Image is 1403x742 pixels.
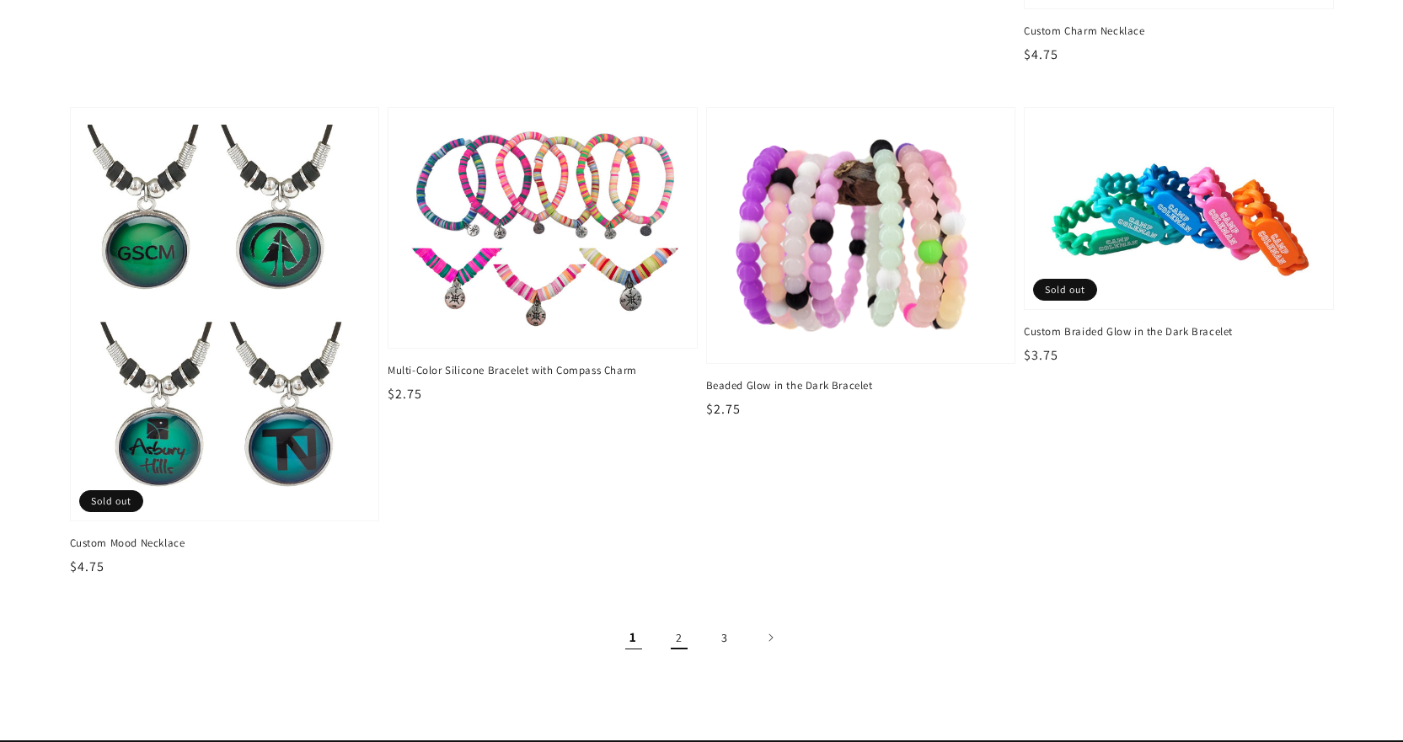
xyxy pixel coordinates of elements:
[70,558,104,575] span: $4.75
[706,400,741,418] span: $2.75
[79,490,143,512] span: Sold out
[1024,324,1334,339] span: Custom Braided Glow in the Dark Bracelet
[1033,279,1097,301] span: Sold out
[388,107,698,404] a: Multi-Color Silicone Bracelet with Compass Charm Multi-Color Silicone Bracelet with Compass Charm...
[70,619,1334,656] nav: Pagination
[706,107,1016,419] a: Beaded Glow in the Dark Bracelet Beaded Glow in the Dark Bracelet $2.75
[1024,346,1058,364] span: $3.75
[706,619,743,656] a: Page 3
[615,619,652,656] span: Page 1
[88,125,362,504] img: Custom Mood Necklace
[70,536,380,551] span: Custom Mood Necklace
[706,378,1016,393] span: Beaded Glow in the Dark Bracelet
[388,363,698,378] span: Multi-Color Silicone Bracelet with Compass Charm
[752,619,789,656] a: Next page
[1024,45,1058,63] span: $4.75
[388,385,422,403] span: $2.75
[1024,107,1334,366] a: Custom Braided Glow in the Dark Bracelet Custom Braided Glow in the Dark Bracelet $3.75
[1024,24,1334,39] span: Custom Charm Necklace
[1042,125,1316,292] img: Custom Braided Glow in the Dark Bracelet
[661,619,698,656] a: Page 2
[405,125,680,331] img: Multi-Color Silicone Bracelet with Compass Charm
[70,107,380,577] a: Custom Mood Necklace Custom Mood Necklace $4.75
[724,125,999,346] img: Beaded Glow in the Dark Bracelet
